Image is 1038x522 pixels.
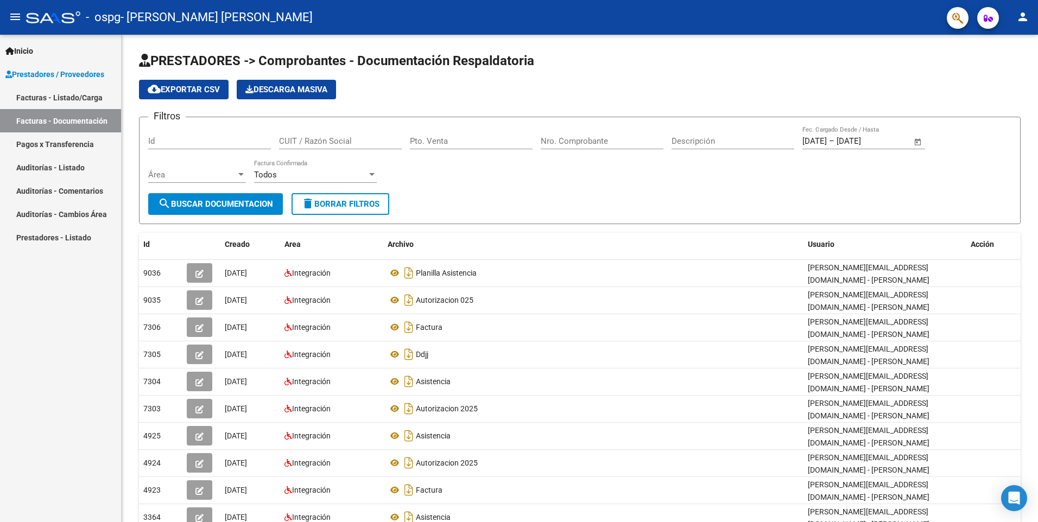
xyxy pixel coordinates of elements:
[808,290,929,311] span: [PERSON_NAME][EMAIL_ADDRESS][DOMAIN_NAME] - [PERSON_NAME]
[143,240,150,249] span: Id
[9,10,22,23] mat-icon: menu
[416,296,473,304] span: Autorizacion 025
[416,513,451,521] span: Asistencia
[808,426,929,447] span: [PERSON_NAME][EMAIL_ADDRESS][DOMAIN_NAME] - [PERSON_NAME]
[121,5,313,29] span: - [PERSON_NAME] [PERSON_NAME]
[143,323,161,332] span: 7306
[143,513,161,521] span: 3364
[416,486,442,494] span: Factura
[388,240,414,249] span: Archivo
[254,170,277,180] span: Todos
[808,372,929,393] span: [PERSON_NAME][EMAIL_ADDRESS][DOMAIN_NAME] - [PERSON_NAME]
[143,296,161,304] span: 9035
[220,233,280,256] datatable-header-cell: Creado
[148,109,186,124] h3: Filtros
[148,193,283,215] button: Buscar Documentacion
[808,453,929,474] span: [PERSON_NAME][EMAIL_ADDRESS][DOMAIN_NAME] - [PERSON_NAME]
[912,136,925,148] button: Open calendar
[143,377,161,386] span: 7304
[416,269,477,277] span: Planilla Asistencia
[292,296,331,304] span: Integración
[280,233,383,256] datatable-header-cell: Area
[5,68,104,80] span: Prestadores / Proveedores
[402,454,416,472] i: Descargar documento
[225,240,250,249] span: Creado
[225,486,247,494] span: [DATE]
[808,480,929,501] span: [PERSON_NAME][EMAIL_ADDRESS][DOMAIN_NAME] - [PERSON_NAME]
[402,264,416,282] i: Descargar documento
[808,317,929,339] span: [PERSON_NAME][EMAIL_ADDRESS][DOMAIN_NAME] - [PERSON_NAME]
[237,80,336,99] button: Descarga Masiva
[416,404,478,413] span: Autorizacion 2025
[808,240,834,249] span: Usuario
[402,373,416,390] i: Descargar documento
[292,323,331,332] span: Integración
[966,233,1021,256] datatable-header-cell: Acción
[148,170,236,180] span: Área
[416,323,442,332] span: Factura
[225,269,247,277] span: [DATE]
[143,404,161,413] span: 7303
[292,431,331,440] span: Integración
[808,345,929,366] span: [PERSON_NAME][EMAIL_ADDRESS][DOMAIN_NAME] - [PERSON_NAME]
[158,197,171,210] mat-icon: search
[292,404,331,413] span: Integración
[148,85,220,94] span: Exportar CSV
[1016,10,1029,23] mat-icon: person
[225,513,247,521] span: [DATE]
[225,404,247,413] span: [DATE]
[143,269,161,277] span: 9036
[383,233,803,256] datatable-header-cell: Archivo
[158,199,273,209] span: Buscar Documentacion
[301,197,314,210] mat-icon: delete
[292,513,331,521] span: Integración
[143,431,161,440] span: 4925
[808,399,929,420] span: [PERSON_NAME][EMAIL_ADDRESS][DOMAIN_NAME] - [PERSON_NAME]
[143,459,161,467] span: 4924
[86,5,121,29] span: - ospg
[803,233,966,256] datatable-header-cell: Usuario
[402,319,416,336] i: Descargar documento
[402,346,416,363] i: Descargar documento
[225,459,247,467] span: [DATE]
[245,85,327,94] span: Descarga Masiva
[139,80,229,99] button: Exportar CSV
[416,350,428,359] span: Ddjj
[5,45,33,57] span: Inicio
[143,486,161,494] span: 4923
[402,427,416,444] i: Descargar documento
[225,431,247,440] span: [DATE]
[148,82,161,96] mat-icon: cloud_download
[292,193,389,215] button: Borrar Filtros
[284,240,301,249] span: Area
[237,80,336,99] app-download-masive: Descarga masiva de comprobantes (adjuntos)
[802,136,827,146] input: Fecha inicio
[139,233,182,256] datatable-header-cell: Id
[292,269,331,277] span: Integración
[292,377,331,386] span: Integración
[402,400,416,417] i: Descargar documento
[292,459,331,467] span: Integración
[292,350,331,359] span: Integración
[139,53,534,68] span: PRESTADORES -> Comprobantes - Documentación Respaldatoria
[829,136,834,146] span: –
[808,263,929,284] span: [PERSON_NAME][EMAIL_ADDRESS][DOMAIN_NAME] - [PERSON_NAME]
[301,199,379,209] span: Borrar Filtros
[416,431,451,440] span: Asistencia
[416,377,451,386] span: Asistencia
[837,136,889,146] input: Fecha fin
[225,377,247,386] span: [DATE]
[225,296,247,304] span: [DATE]
[225,323,247,332] span: [DATE]
[1001,485,1027,511] div: Open Intercom Messenger
[292,486,331,494] span: Integración
[143,350,161,359] span: 7305
[971,240,994,249] span: Acción
[225,350,247,359] span: [DATE]
[416,459,478,467] span: Autorizacion 2025
[402,291,416,309] i: Descargar documento
[402,481,416,499] i: Descargar documento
